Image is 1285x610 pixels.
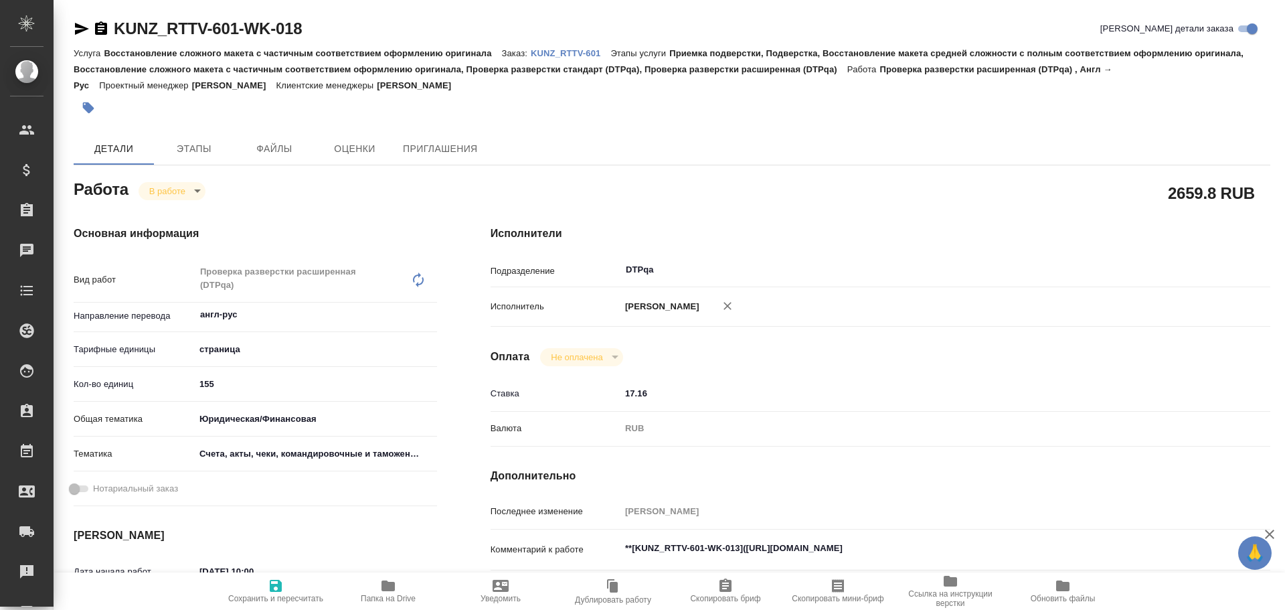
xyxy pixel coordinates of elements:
span: [PERSON_NAME] детали заказа [1100,22,1233,35]
p: Проектный менеджер [99,80,191,90]
h4: Исполнители [491,226,1270,242]
span: Сохранить и пересчитать [228,594,323,603]
p: [PERSON_NAME] [377,80,461,90]
div: страница [195,338,437,361]
p: Кол-во единиц [74,378,195,391]
span: Оценки [323,141,387,157]
span: Уведомить [481,594,521,603]
h2: 2659.8 RUB [1168,181,1255,204]
p: Ставка [491,387,620,400]
span: Скопировать бриф [690,594,760,603]
span: Ссылка на инструкции верстки [902,589,999,608]
span: Дублировать работу [575,595,651,605]
button: Ссылка на инструкции верстки [894,573,1007,610]
button: Скопировать ссылку [93,21,109,37]
span: Скопировать мини-бриф [792,594,883,603]
p: Комментарий к работе [491,543,620,556]
button: Папка на Drive [332,573,444,610]
button: Дублировать работу [557,573,669,610]
h4: Оплата [491,349,530,365]
input: ✎ Введи что-нибудь [195,562,312,581]
span: Файлы [242,141,307,157]
p: Восстановление сложного макета с частичным соответствием оформлению оригинала [104,48,501,58]
textarea: **[KUNZ_RTTV-601-WK-013]([URL][DOMAIN_NAME] [620,537,1205,560]
div: Юридическая/Финансовая [195,408,437,431]
input: ✎ Введи что-нибудь [195,374,437,394]
span: Обновить файлы [1031,594,1096,603]
p: Направление перевода [74,309,195,323]
p: Клиентские менеджеры [276,80,377,90]
div: Счета, акты, чеки, командировочные и таможенные документы [195,443,437,465]
div: В работе [540,348,622,366]
p: Заказ: [502,48,531,58]
h2: Работа [74,176,128,200]
button: Скопировать ссылку для ЯМессенджера [74,21,90,37]
div: RUB [620,417,1205,440]
input: Пустое поле [620,502,1205,521]
button: Скопировать мини-бриф [782,573,894,610]
p: Вид работ [74,273,195,287]
button: Уведомить [444,573,557,610]
div: В работе [139,182,205,200]
p: Последнее изменение [491,505,620,518]
button: Скопировать бриф [669,573,782,610]
h4: [PERSON_NAME] [74,528,437,544]
p: Исполнитель [491,300,620,313]
span: Детали [82,141,146,157]
span: 🙏 [1244,539,1266,567]
span: Этапы [162,141,226,157]
button: Open [430,313,432,316]
p: Дата начала работ [74,565,195,579]
p: [PERSON_NAME] [620,300,699,313]
button: Удалить исполнителя [713,291,742,321]
span: Нотариальный заказ [93,482,178,495]
p: Работа [847,64,880,74]
p: Этапы услуги [610,48,669,58]
p: [PERSON_NAME] [192,80,276,90]
p: Валюта [491,422,620,435]
p: Тематика [74,447,195,461]
a: KUNZ_RTTV-601-WK-018 [114,19,302,37]
p: KUNZ_RTTV-601 [531,48,610,58]
button: Не оплачена [547,352,606,363]
a: KUNZ_RTTV-601 [531,47,610,58]
button: В работе [145,185,189,197]
button: Обновить файлы [1007,573,1119,610]
p: Тарифные единицы [74,343,195,356]
span: Папка на Drive [361,594,416,603]
p: Подразделение [491,264,620,278]
button: Open [1198,269,1201,271]
span: Приглашения [403,141,478,157]
h4: Дополнительно [491,468,1270,484]
input: ✎ Введи что-нибудь [620,384,1205,403]
p: Общая тематика [74,412,195,426]
h4: Основная информация [74,226,437,242]
p: Услуга [74,48,104,58]
button: 🙏 [1238,536,1272,570]
button: Добавить тэг [74,93,103,123]
button: Сохранить и пересчитать [220,573,332,610]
